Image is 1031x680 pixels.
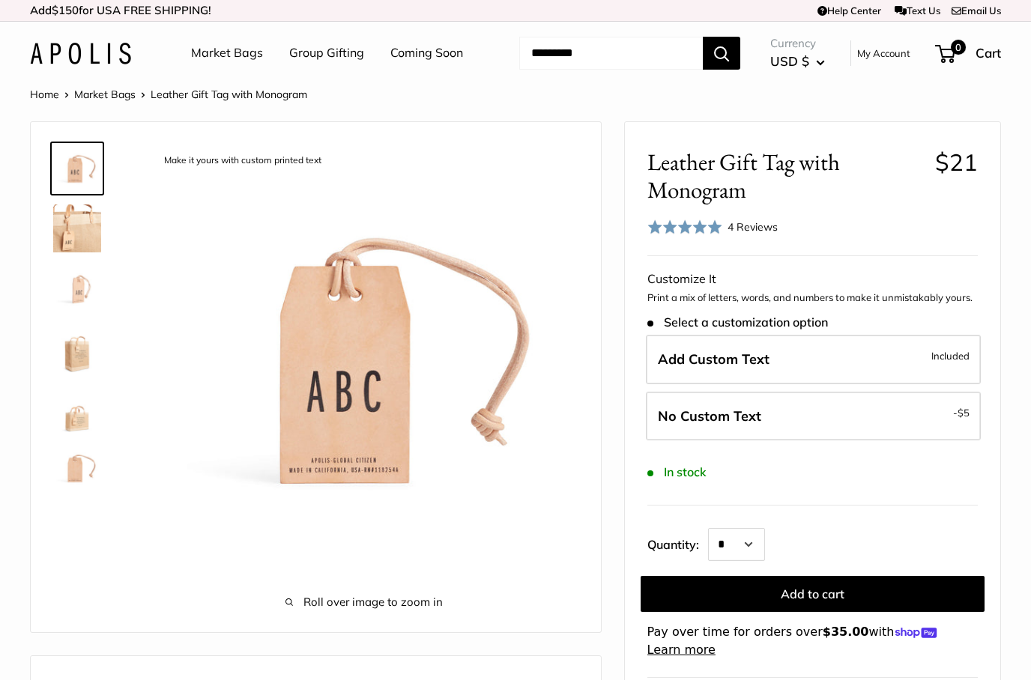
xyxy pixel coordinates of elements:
[953,404,970,422] span: -
[658,350,770,368] span: Add Custom Text
[958,407,970,419] span: $5
[157,151,329,171] div: Make it yours with custom printed text
[937,41,1001,65] a: 0 Cart
[191,42,263,64] a: Market Bags
[951,40,966,55] span: 0
[647,523,708,561] label: Quantity:
[641,576,985,612] button: Add to cart
[50,201,104,255] a: description_3mm thick, vegetable tanned American leather
[646,335,981,384] label: Add Custom Text
[857,44,910,62] a: My Account
[703,37,740,70] button: Search
[53,204,101,252] img: description_3mm thick, vegetable tanned American leather
[50,321,104,375] a: description_5 oz vegetable tanned American leather
[770,33,825,54] span: Currency
[52,3,79,17] span: $150
[53,145,101,192] img: description_Make it yours with custom printed text
[976,45,1001,61] span: Cart
[151,145,578,572] img: description_Make it yours with custom printed text
[30,88,59,101] a: Home
[931,347,970,365] span: Included
[728,220,778,234] span: 4 Reviews
[647,268,978,291] div: Customize It
[289,42,364,64] a: Group Gifting
[50,381,104,435] a: description_The size is 2.25" X 3.75"
[935,148,978,177] span: $21
[53,324,101,372] img: description_5 oz vegetable tanned American leather
[952,4,1001,16] a: Email Us
[519,37,703,70] input: Search...
[50,261,104,315] a: description_Custom printed text with eco-friendly ink
[390,42,463,64] a: Coming Soon
[151,88,307,101] span: Leather Gift Tag with Monogram
[895,4,940,16] a: Text Us
[770,49,825,73] button: USD $
[30,85,307,104] nav: Breadcrumb
[647,291,978,306] p: Print a mix of letters, words, and numbers to make it unmistakably yours.
[50,441,104,495] a: description_No need for custom text? Choose this option
[53,384,101,432] img: description_The size is 2.25" X 3.75"
[658,407,761,425] span: No Custom Text
[817,4,881,16] a: Help Center
[30,43,131,64] img: Apolis
[647,148,924,204] span: Leather Gift Tag with Monogram
[151,592,578,613] span: Roll over image to zoom in
[53,444,101,492] img: description_No need for custom text? Choose this option
[74,88,136,101] a: Market Bags
[50,142,104,195] a: description_Make it yours with custom printed text
[647,465,707,479] span: In stock
[53,264,101,312] img: description_Custom printed text with eco-friendly ink
[770,53,809,69] span: USD $
[647,315,828,330] span: Select a customization option
[646,392,981,441] label: Leave Blank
